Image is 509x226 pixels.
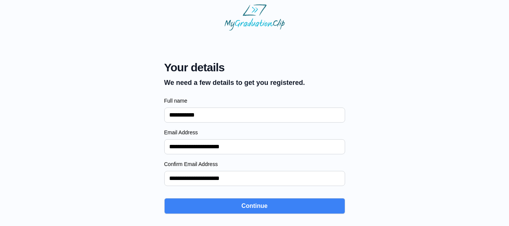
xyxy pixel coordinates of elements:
[164,160,345,168] label: Confirm Email Address
[164,198,345,214] button: Continue
[164,77,305,88] p: We need a few details to get you registered.
[225,4,285,31] img: MyGraduationClip
[164,129,345,136] label: Email Address
[164,61,305,74] span: Your details
[164,97,345,105] label: Full name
